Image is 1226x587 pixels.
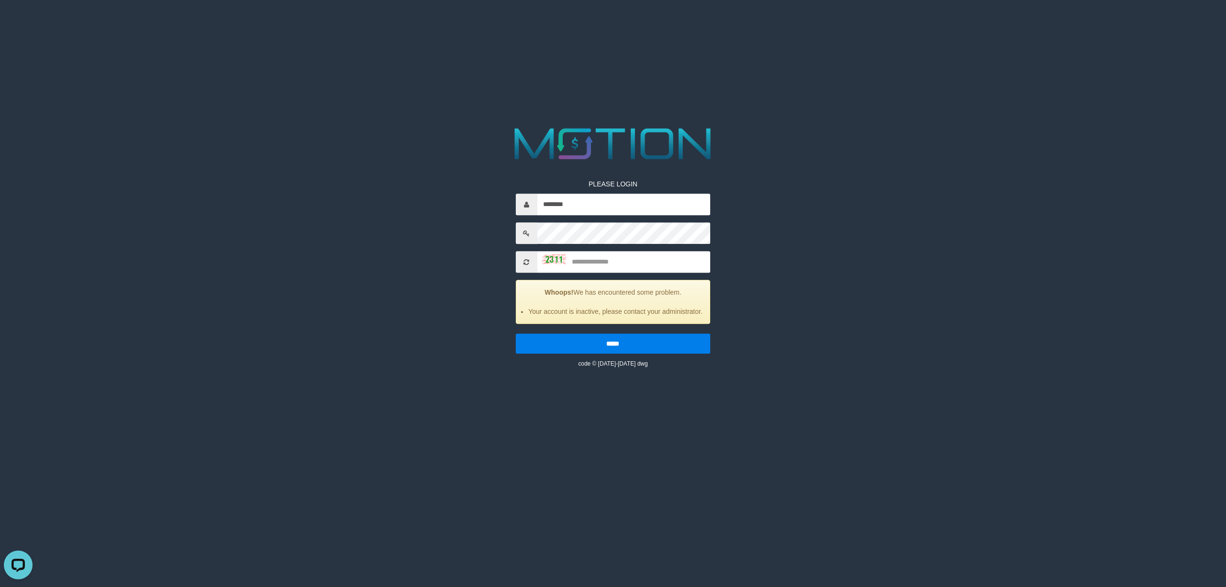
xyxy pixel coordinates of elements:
div: We has encountered some problem. [516,280,711,324]
img: MOTION_logo.png [506,123,720,165]
li: Your account is inactive, please contact your administrator. [528,307,703,316]
img: captcha [542,254,566,264]
p: PLEASE LOGIN [516,179,711,189]
button: Open LiveChat chat widget [4,4,33,33]
strong: Whoops! [545,288,573,296]
small: code © [DATE]-[DATE] dwg [578,360,647,367]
